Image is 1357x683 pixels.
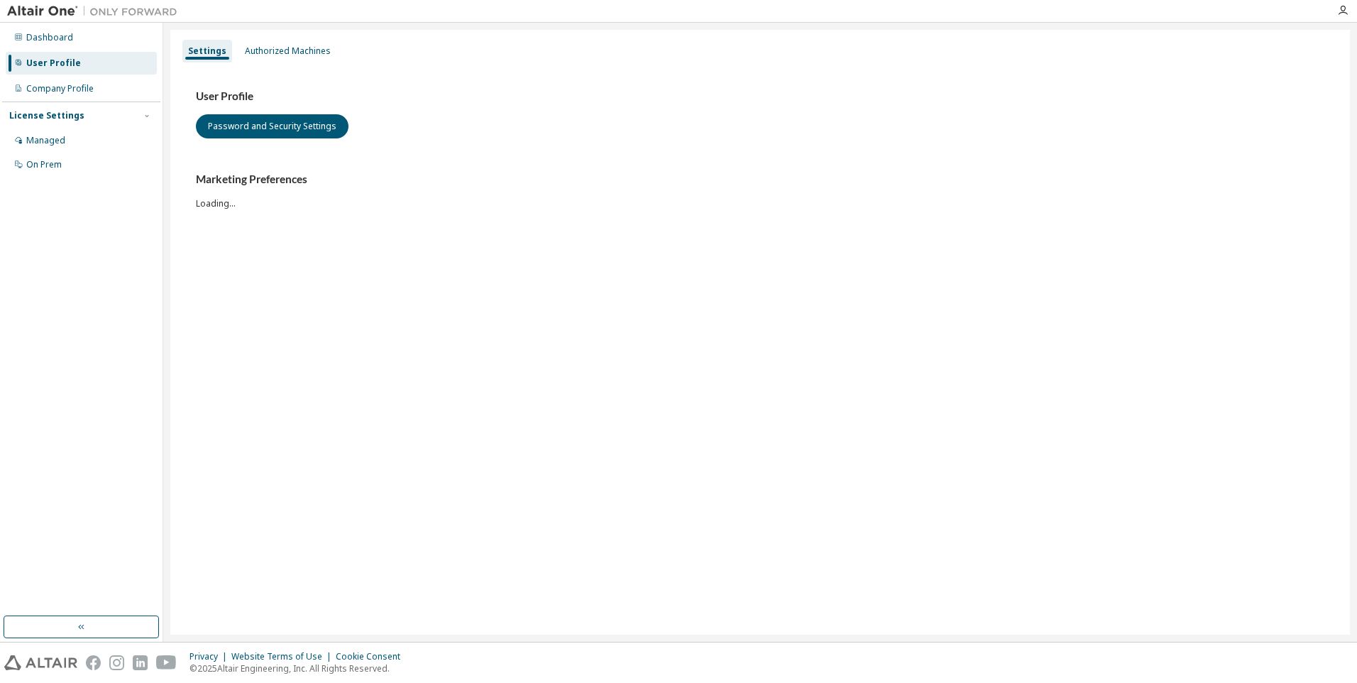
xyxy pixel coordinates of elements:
div: Privacy [189,651,231,662]
div: Loading... [196,173,1324,209]
p: © 2025 Altair Engineering, Inc. All Rights Reserved. [189,662,409,674]
div: Dashboard [26,32,73,43]
div: Company Profile [26,83,94,94]
button: Password and Security Settings [196,114,348,138]
img: youtube.svg [156,655,177,670]
img: facebook.svg [86,655,101,670]
div: Website Terms of Use [231,651,336,662]
div: Settings [188,45,226,57]
img: Altair One [7,4,185,18]
div: On Prem [26,159,62,170]
div: User Profile [26,58,81,69]
h3: User Profile [196,89,1324,104]
div: Authorized Machines [245,45,331,57]
div: Managed [26,135,65,146]
div: License Settings [9,110,84,121]
div: Cookie Consent [336,651,409,662]
img: linkedin.svg [133,655,148,670]
h3: Marketing Preferences [196,173,1324,187]
img: altair_logo.svg [4,655,77,670]
img: instagram.svg [109,655,124,670]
